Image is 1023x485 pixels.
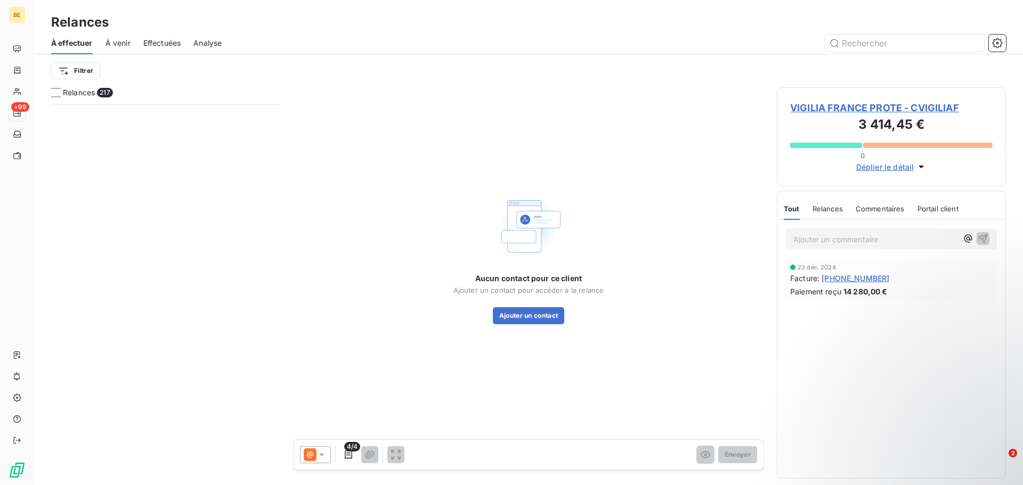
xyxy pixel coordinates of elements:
input: Rechercher [825,35,985,52]
span: Tout [784,204,800,213]
span: Paiement reçu [790,286,841,297]
img: Empty state [494,192,563,260]
span: Aucun contact pour ce client [475,273,582,284]
span: 4/4 [344,442,360,451]
button: Filtrer [51,62,100,79]
img: Logo LeanPay [9,462,26,479]
iframe: Intercom live chat [987,449,1012,474]
span: VIGILIA FRANCE PROTE - CVIGILIAF [790,101,993,115]
span: Facture : [790,273,819,284]
span: Relances [63,87,95,98]
span: Déplier le détail [856,161,914,172]
span: Portail client [918,204,959,213]
span: [PHONE_NUMBER] [822,273,889,284]
span: 0 [860,151,865,160]
button: Ajouter un contact [493,307,565,324]
button: Envoyer [718,446,757,463]
span: À venir [105,38,131,48]
span: Ajouter un contact pour accéder à la relance [453,286,604,294]
span: +99 [11,102,29,112]
span: 2 [1009,449,1017,457]
span: Relances [813,204,843,213]
h3: 3 414,45 € [790,115,993,136]
div: BE [9,6,26,23]
span: Commentaires [856,204,905,213]
div: grid [51,104,280,485]
span: À effectuer [51,38,93,48]
span: 217 [97,88,112,97]
button: Déplier le détail [853,161,930,173]
span: Effectuées [143,38,181,48]
span: 14 280,00 € [843,286,888,297]
span: 23 déc. 2024 [798,264,836,270]
h3: Relances [51,13,109,32]
span: Analyse [193,38,222,48]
